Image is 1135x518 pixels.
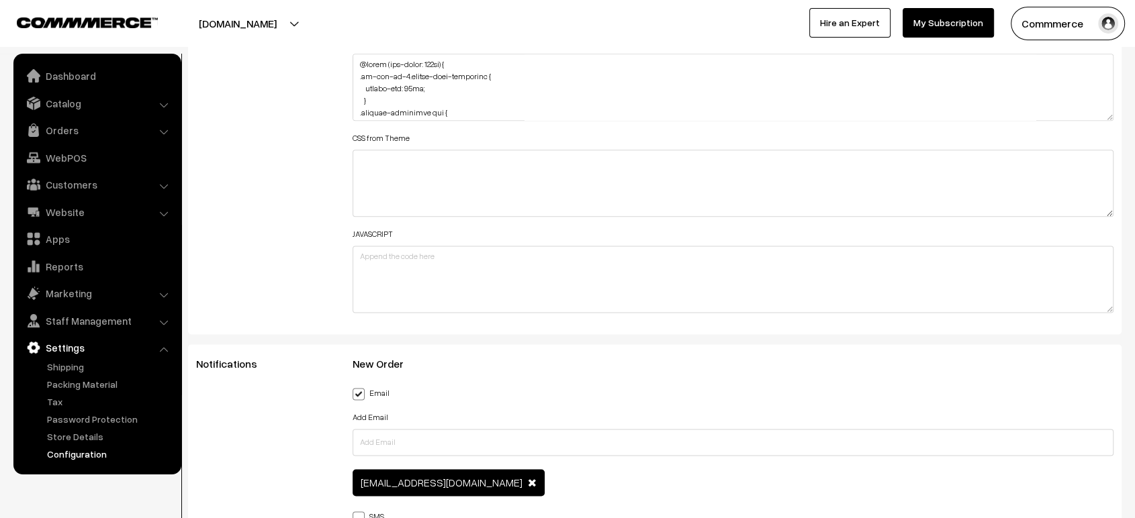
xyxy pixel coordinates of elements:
[17,91,177,115] a: Catalog
[353,228,393,240] label: JAVASCRIPT
[152,7,324,40] button: [DOMAIN_NAME]
[44,360,177,374] a: Shipping
[353,54,1114,121] textarea: @lorem (ips-dolor: 122si) { .am-con-ad-4.elitse-doei-temporinc { utlabo-etd: 95ma; } .aliquae-adm...
[17,335,177,360] a: Settings
[17,13,134,30] a: COMMMERCE
[17,146,177,170] a: WebPOS
[353,429,1114,456] input: Add Email
[17,200,177,224] a: Website
[17,172,177,197] a: Customers
[17,64,177,88] a: Dashboard
[17,254,177,278] a: Reports
[44,412,177,426] a: Password Protection
[44,395,177,409] a: Tax
[17,309,177,333] a: Staff Management
[353,132,410,144] label: CSS from Theme
[353,411,388,423] label: Add Email
[361,476,523,489] span: [EMAIL_ADDRESS][DOMAIN_NAME]
[44,377,177,391] a: Packing Material
[17,118,177,142] a: Orders
[1011,7,1125,40] button: Commmerce
[353,357,420,370] span: New Order
[17,281,177,305] a: Marketing
[1098,13,1118,34] img: user
[809,8,891,38] a: Hire an Expert
[44,429,177,444] a: Store Details
[44,447,177,461] a: Configuration
[196,357,273,370] span: Notifications
[17,17,158,28] img: COMMMERCE
[353,385,390,399] label: Email
[903,8,994,38] a: My Subscription
[17,227,177,251] a: Apps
